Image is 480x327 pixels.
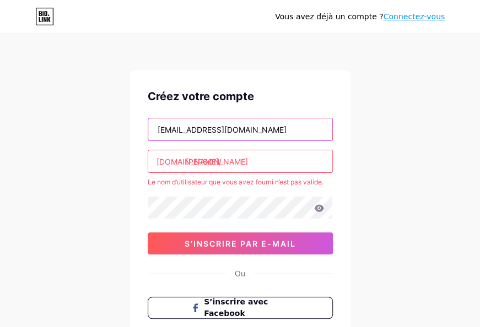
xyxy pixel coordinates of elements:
div: Ou [235,268,245,279]
span: S’inscrire par e-mail [185,239,296,248]
div: [DOMAIN_NAME]/ [157,156,222,167]
button: S’inscrire avec Facebook [148,297,333,319]
div: Vous avez déjà un compte ? [275,11,445,23]
div: Créez votre compte [148,88,333,105]
input: Messagerie électronique [148,118,332,140]
span: S’inscrire avec Facebook [204,296,289,319]
input: nom d’utilisateur [148,150,332,172]
button: S’inscrire par e-mail [148,232,333,254]
a: Connectez-vous [383,12,445,21]
div: Le nom d’utilisateur que vous avez fourni n’est pas valide. [148,177,333,187]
